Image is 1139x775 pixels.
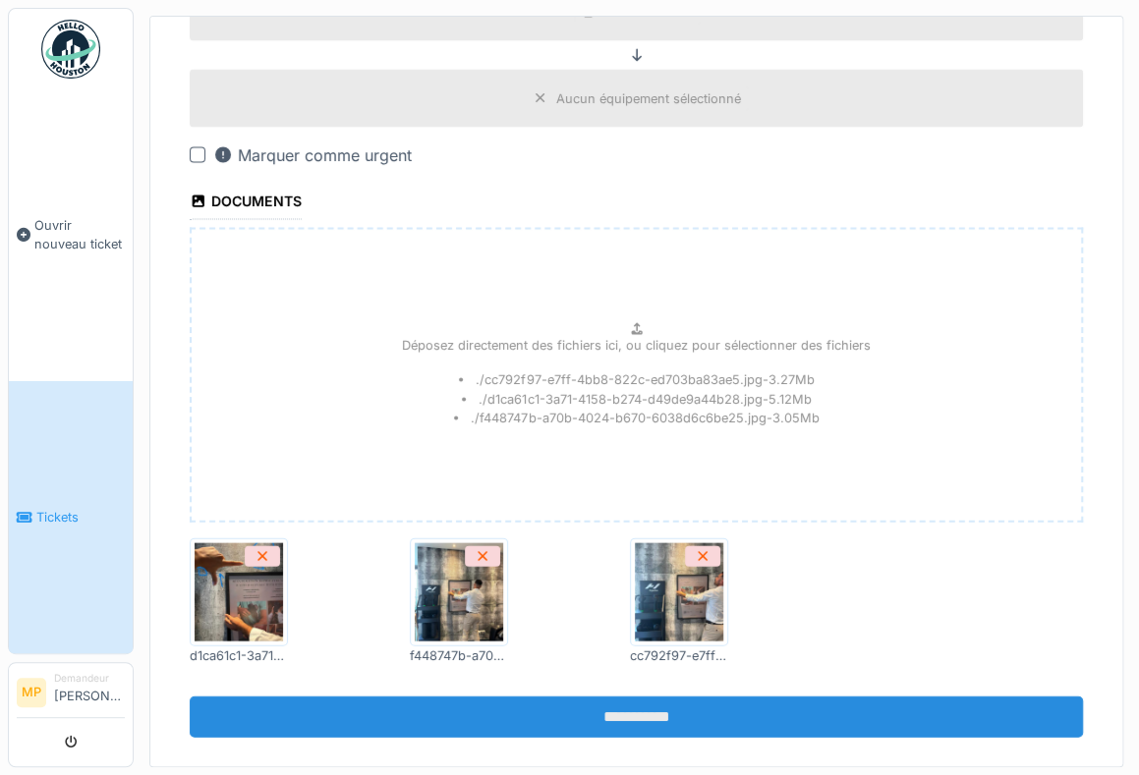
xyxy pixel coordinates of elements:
img: blztr9y7bv1pntufghohdnm845oa [195,542,283,640]
div: Aucun équipement sélectionné [556,88,741,107]
span: Ouvrir nouveau ticket [34,216,125,253]
p: Déposez directement des fichiers ici, ou cliquez pour sélectionner des fichiers [402,335,871,354]
li: MP [17,678,46,707]
a: Tickets [9,381,133,654]
img: taqfu3c258187xp6sse8bhmd87io [635,542,723,640]
span: Tickets [36,508,125,526]
div: cc792f97-e7ff-4bb8-822c-ed703ba83ae5.jpg [630,645,728,664]
img: Badge_color-CXgf-gQk.svg [41,20,100,79]
div: d1ca61c1-3a71-4158-b274-d49de9a44b28.jpg [190,645,288,664]
a: Ouvrir nouveau ticket [9,89,133,381]
div: Demandeur [54,671,125,686]
li: [PERSON_NAME] [54,671,125,713]
li: ./f448747b-a70b-4024-b670-6038d6c6be25.jpg - 3.05 Mb [454,408,820,426]
a: MP Demandeur[PERSON_NAME] [17,671,125,718]
li: ./d1ca61c1-3a71-4158-b274-d49de9a44b28.jpg - 5.12 Mb [462,389,812,408]
div: f448747b-a70b-4024-b670-6038d6c6be25.jpg [410,645,508,664]
li: ./cc792f97-e7ff-4bb8-822c-ed703ba83ae5.jpg - 3.27 Mb [459,369,815,388]
div: Marquer comme urgent [213,142,412,166]
img: d6ykzzhp8duezwt0i6t1qu3cjlqz [415,542,503,640]
div: Documents [190,186,302,219]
